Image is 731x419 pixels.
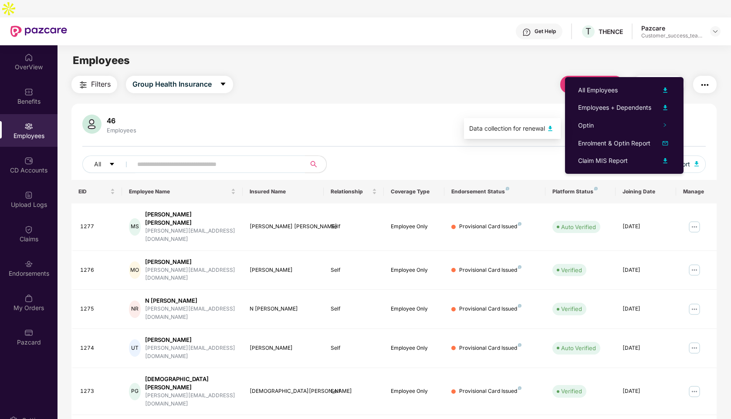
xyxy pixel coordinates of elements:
[552,188,609,195] div: Platform Status
[700,80,710,90] img: svg+xml;base64,PHN2ZyB4bWxucz0iaHR0cDovL3d3dy53My5vcmcvMjAwMC9zdmciIHdpZHRoPSIyNCIgaGVpZ2h0PSIyNC...
[451,188,538,195] div: Endorsement Status
[24,294,33,303] img: svg+xml;base64,PHN2ZyBpZD0iTXlfT3JkZXJzIiBkYXRhLW5hbWU9Ik15IE9yZGVycyIgeG1sbnM9Imh0dHA6Ly93d3cudz...
[24,53,33,62] img: svg+xml;base64,PHN2ZyBpZD0iSG9tZSIgeG1sbnM9Imh0dHA6Ly93d3cudzMub3JnLzIwMDAvc3ZnIiB3aWR0aD0iMjAiIG...
[459,266,521,274] div: Provisional Card Issued
[78,188,108,195] span: EID
[578,103,651,112] div: Employees + Dependents
[623,387,669,395] div: [DATE]
[80,344,115,352] div: 1274
[145,305,236,321] div: [PERSON_NAME][EMAIL_ADDRESS][DOMAIN_NAME]
[518,265,521,269] img: svg+xml;base64,PHN2ZyB4bWxucz0iaHR0cDovL3d3dy53My5vcmcvMjAwMC9zdmciIHdpZHRoPSI4IiBoZWlnaHQ9IjgiIH...
[585,26,591,37] span: T
[687,302,701,316] img: manageButton
[459,387,521,395] div: Provisional Card Issued
[660,102,670,113] img: svg+xml;base64,PHN2ZyB4bWxucz0iaHR0cDovL3d3dy53My5vcmcvMjAwMC9zdmciIHhtbG5zOnhsaW5rPSJodHRwOi8vd3...
[24,328,33,337] img: svg+xml;base64,PHN2ZyBpZD0iUGF6Y2FyZCIgeG1sbnM9Imh0dHA6Ly93d3cudzMub3JnLzIwMDAvc3ZnIiB3aWR0aD0iMj...
[91,79,111,90] span: Filters
[129,188,230,195] span: Employee Name
[391,266,437,274] div: Employee Only
[145,336,236,344] div: [PERSON_NAME]
[545,123,555,134] img: svg+xml;base64,PHN2ZyB4bWxucz0iaHR0cDovL3d3dy53My5vcmcvMjAwMC9zdmciIHhtbG5zOnhsaW5rPSJodHRwOi8vd3...
[623,305,669,313] div: [DATE]
[80,387,115,395] div: 1273
[94,159,101,169] span: All
[145,375,236,392] div: [DEMOGRAPHIC_DATA][PERSON_NAME]
[305,155,327,173] button: search
[578,122,594,129] span: Optin
[623,344,669,352] div: [DATE]
[391,344,437,352] div: Employee Only
[80,266,115,274] div: 1276
[578,85,618,95] div: All Employees
[80,223,115,231] div: 1277
[331,188,371,195] span: Relationship
[250,223,316,231] div: [PERSON_NAME] [PERSON_NAME]
[578,156,628,166] div: Claim MIS Report
[561,223,596,231] div: Auto Verified
[522,28,531,37] img: svg+xml;base64,PHN2ZyBpZD0iSGVscC0zMngzMiIgeG1sbnM9Imh0dHA6Ly93d3cudzMub3JnLzIwMDAvc3ZnIiB3aWR0aD...
[132,79,212,90] span: Group Health Insurance
[663,123,667,127] span: right
[561,266,582,274] div: Verified
[459,344,521,352] div: Provisional Card Issued
[459,305,521,313] div: Provisional Card Issued
[109,161,115,168] span: caret-down
[578,139,650,148] div: Enrolment & Optin Report
[24,156,33,165] img: svg+xml;base64,PHN2ZyBpZD0iQ0RfQWNjb3VudHMiIGRhdGEtbmFtZT0iQ0QgQWNjb3VudHMiIHhtbG5zPSJodHRwOi8vd3...
[518,304,521,307] img: svg+xml;base64,PHN2ZyB4bWxucz0iaHR0cDovL3d3dy53My5vcmcvMjAwMC9zdmciIHdpZHRoPSI4IiBoZWlnaHQ9IjgiIH...
[24,88,33,96] img: svg+xml;base64,PHN2ZyBpZD0iQmVuZWZpdHMiIHhtbG5zPSJodHRwOi8vd3d3LnczLm9yZy8yMDAwL3N2ZyIgd2lkdGg9Ij...
[78,80,88,90] img: svg+xml;base64,PHN2ZyB4bWxucz0iaHR0cDovL3d3dy53My5vcmcvMjAwMC9zdmciIHdpZHRoPSIyNCIgaGVpZ2h0PSIyNC...
[459,223,521,231] div: Provisional Card Issued
[71,180,122,203] th: EID
[105,127,138,134] div: Employees
[506,187,509,190] img: svg+xml;base64,PHN2ZyB4bWxucz0iaHR0cDovL3d3dy53My5vcmcvMjAwMC9zdmciIHdpZHRoPSI4IiBoZWlnaHQ9IjgiIH...
[24,260,33,268] img: svg+xml;base64,PHN2ZyBpZD0iRW5kb3JzZW1lbnRzIiB4bWxucz0iaHR0cDovL3d3dy53My5vcmcvMjAwMC9zdmciIHdpZH...
[331,266,377,274] div: Self
[129,339,141,357] div: UT
[126,76,233,93] button: Group Health Insurancecaret-down
[324,180,384,203] th: Relationship
[24,191,33,199] img: svg+xml;base64,PHN2ZyBpZD0iVXBsb2FkX0xvZ3MiIGRhdGEtbmFtZT0iVXBsb2FkIExvZ3MiIHhtbG5zPSJodHRwOi8vd3...
[129,301,141,318] div: NR
[687,341,701,355] img: manageButton
[676,180,717,203] th: Manage
[145,227,236,243] div: [PERSON_NAME][EMAIL_ADDRESS][DOMAIN_NAME]
[243,180,323,203] th: Insured Name
[660,85,670,95] img: svg+xml;base64,PHN2ZyB4bWxucz0iaHR0cDovL3d3dy53My5vcmcvMjAwMC9zdmciIHhtbG5zOnhsaW5rPSJodHRwOi8vd3...
[623,223,669,231] div: [DATE]
[129,383,141,400] div: PG
[594,187,598,190] img: svg+xml;base64,PHN2ZyB4bWxucz0iaHR0cDovL3d3dy53My5vcmcvMjAwMC9zdmciIHdpZHRoPSI4IiBoZWlnaHQ9IjgiIH...
[105,116,138,125] div: 46
[145,210,236,227] div: [PERSON_NAME] [PERSON_NAME]
[145,297,236,305] div: N [PERSON_NAME]
[535,28,556,35] div: Get Help
[331,223,377,231] div: Self
[616,180,676,203] th: Joining Date
[660,155,670,166] img: svg+xml;base64,PHN2ZyB4bWxucz0iaHR0cDovL3d3dy53My5vcmcvMjAwMC9zdmciIHhtbG5zOnhsaW5rPSJodHRwOi8vd3...
[561,387,582,395] div: Verified
[518,386,521,390] img: svg+xml;base64,PHN2ZyB4bWxucz0iaHR0cDovL3d3dy53My5vcmcvMjAwMC9zdmciIHdpZHRoPSI4IiBoZWlnaHQ9IjgiIH...
[145,258,236,266] div: [PERSON_NAME]
[391,305,437,313] div: Employee Only
[24,225,33,234] img: svg+xml;base64,PHN2ZyBpZD0iQ2xhaW0iIHhtbG5zPSJodHRwOi8vd3d3LnczLm9yZy8yMDAwL3N2ZyIgd2lkdGg9IjIwIi...
[687,263,701,277] img: manageButton
[331,344,377,352] div: Self
[331,387,377,395] div: Self
[250,305,316,313] div: N [PERSON_NAME]
[694,161,699,166] img: svg+xml;base64,PHN2ZyB4bWxucz0iaHR0cDovL3d3dy53My5vcmcvMjAwMC9zdmciIHhtbG5zOnhsaW5rPSJodHRwOi8vd3...
[391,387,437,395] div: Employee Only
[220,81,227,88] span: caret-down
[82,115,102,134] img: svg+xml;base64,PHN2ZyB4bWxucz0iaHR0cDovL3d3dy53My5vcmcvMjAwMC9zdmciIHhtbG5zOnhsaW5rPSJodHRwOi8vd3...
[687,220,701,234] img: manageButton
[641,32,702,39] div: Customer_success_team_lead
[331,305,377,313] div: Self
[660,138,670,149] img: svg+xml;base64,PHN2ZyB4bWxucz0iaHR0cDovL3d3dy53My5vcmcvMjAwMC9zdmciIHhtbG5zOnhsaW5rPSJodHRwOi8vd3...
[71,76,117,93] button: Filters
[391,223,437,231] div: Employee Only
[145,392,236,408] div: [PERSON_NAME][EMAIL_ADDRESS][DOMAIN_NAME]
[129,218,141,236] div: MS
[145,344,236,361] div: [PERSON_NAME][EMAIL_ADDRESS][DOMAIN_NAME]
[73,54,130,67] span: Employees
[469,124,545,133] div: Data collection for renewal
[561,344,596,352] div: Auto Verified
